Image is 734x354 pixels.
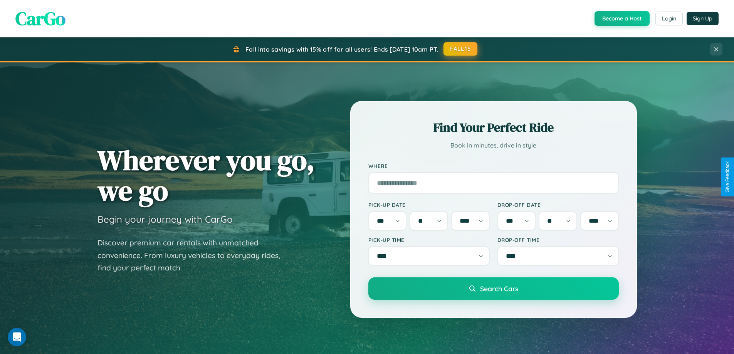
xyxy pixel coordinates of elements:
h1: Wherever you go, we go [97,145,315,206]
span: Fall into savings with 15% off for all users! Ends [DATE] 10am PT. [245,45,438,53]
div: Give Feedback [725,161,730,193]
label: Pick-up Date [368,201,490,208]
label: Drop-off Time [497,237,619,243]
h3: Begin your journey with CarGo [97,213,233,225]
button: Sign Up [687,12,719,25]
button: Search Cars [368,277,619,300]
label: Where [368,163,619,169]
div: Open Intercom Messenger [8,328,26,346]
button: Become a Host [595,11,650,26]
span: Search Cars [480,284,518,293]
h2: Find Your Perfect Ride [368,119,619,136]
button: FALL15 [443,42,477,56]
label: Pick-up Time [368,237,490,243]
p: Discover premium car rentals with unmatched convenience. From luxury vehicles to everyday rides, ... [97,237,290,274]
p: Book in minutes, drive in style [368,140,619,151]
span: CarGo [15,6,66,31]
button: Login [655,12,683,25]
label: Drop-off Date [497,201,619,208]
